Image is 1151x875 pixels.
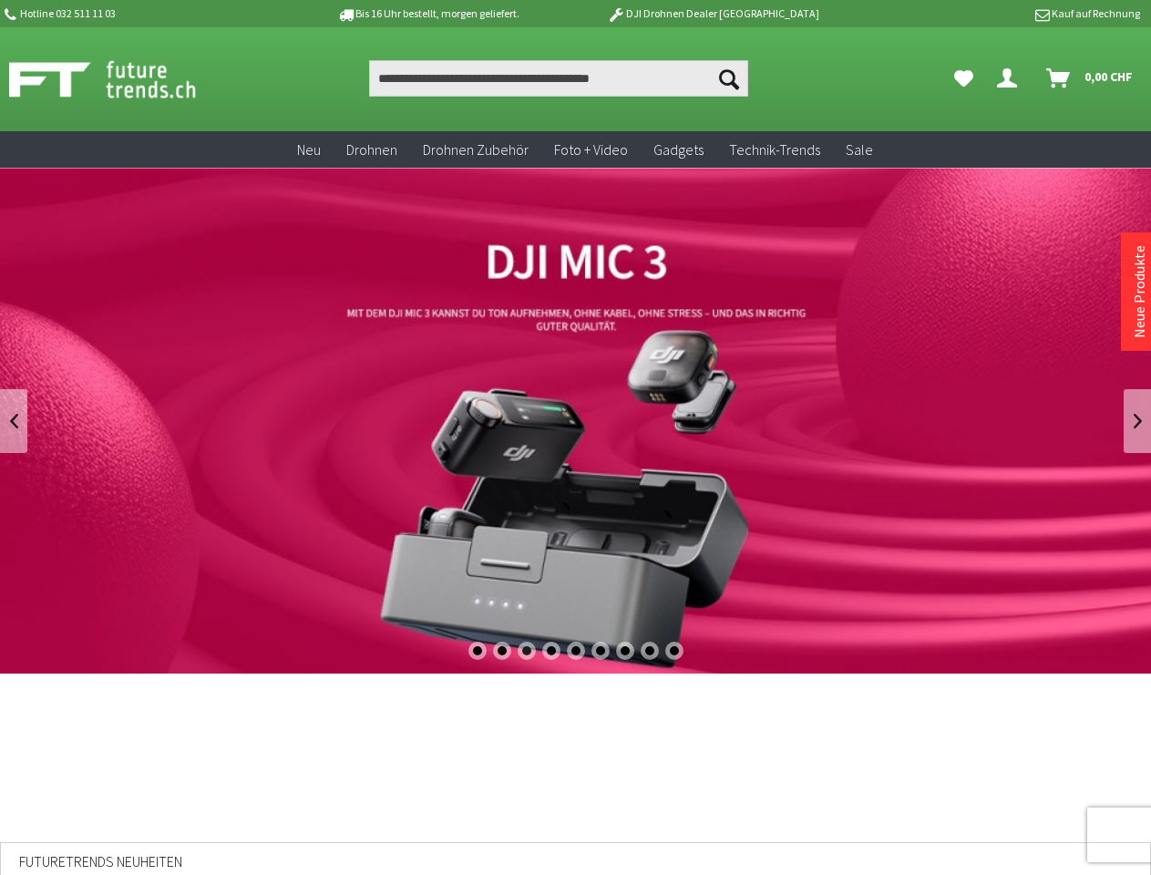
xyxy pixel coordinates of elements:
[570,3,855,25] p: DJI Drohnen Dealer [GEOGRAPHIC_DATA]
[591,642,610,660] div: 6
[423,140,529,159] span: Drohnen Zubehör
[334,131,410,169] a: Drohnen
[1039,60,1142,97] a: Warenkorb
[297,140,321,159] span: Neu
[990,60,1032,97] a: Dein Konto
[641,642,659,660] div: 8
[1130,245,1148,338] a: Neue Produkte
[665,642,683,660] div: 9
[616,642,634,660] div: 7
[369,60,748,97] input: Produkt, Marke, Kategorie, EAN, Artikelnummer…
[554,140,628,159] span: Foto + Video
[846,140,873,159] span: Sale
[541,131,641,169] a: Foto + Video
[493,642,511,660] div: 2
[653,140,704,159] span: Gadgets
[710,60,748,97] button: Suchen
[518,642,536,660] div: 3
[1084,62,1133,91] span: 0,00 CHF
[716,131,833,169] a: Technik-Trends
[468,642,487,660] div: 1
[346,140,397,159] span: Drohnen
[729,140,820,159] span: Technik-Trends
[286,3,570,25] p: Bis 16 Uhr bestellt, morgen geliefert.
[410,131,541,169] a: Drohnen Zubehör
[856,3,1140,25] p: Kauf auf Rechnung
[2,3,286,25] p: Hotline 032 511 11 03
[542,642,560,660] div: 4
[9,57,236,102] img: Shop Futuretrends - zur Startseite wechseln
[567,642,585,660] div: 5
[284,131,334,169] a: Neu
[641,131,716,169] a: Gadgets
[833,131,886,169] a: Sale
[945,60,982,97] a: Meine Favoriten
